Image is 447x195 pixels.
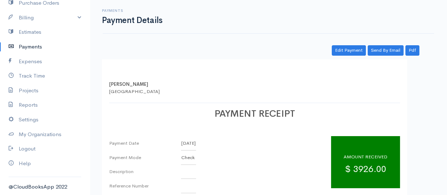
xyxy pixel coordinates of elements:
[109,88,160,95] div: [GEOGRAPHIC_DATA]
[331,136,400,188] div: $ 3926.00
[181,136,196,150] td: [DATE]
[344,154,387,160] span: AMOUNT RECEIVED
[109,81,148,87] b: [PERSON_NAME]
[368,45,404,56] a: Send By Email
[332,45,366,56] a: Edit Payment
[109,136,181,150] td: Payment Date
[102,16,162,25] h1: Payment Details
[181,150,196,165] td: Check
[9,183,81,191] div: @CloudBooksApp 2022
[109,179,181,193] td: Reference Number
[102,9,162,13] h6: Payments
[405,45,419,56] a: Pdf
[109,109,400,119] h1: PAYMENT RECEIPT
[109,164,181,179] td: Description
[109,150,181,165] td: Payment Mode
